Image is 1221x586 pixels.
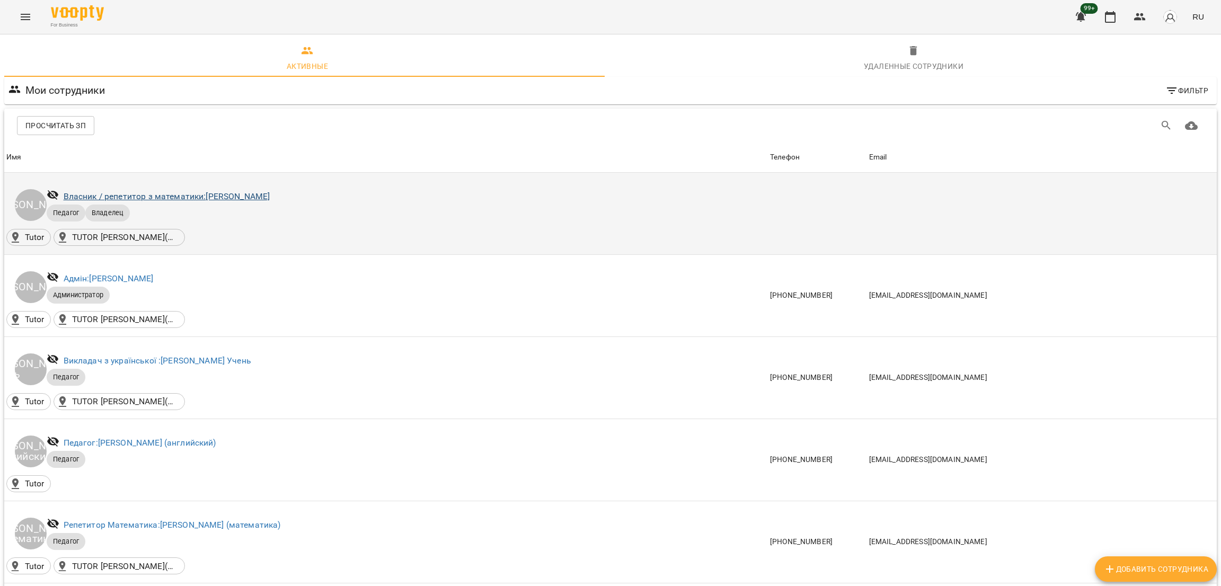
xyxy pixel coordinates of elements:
div: [PERSON_NAME] (математика) [15,518,47,549]
td: [PHONE_NUMBER] [768,501,867,583]
div: TUTOR Благоєва(вул. Сергія Подолинського, 31б, Дніпро, Дніпропетровська область, Україна, 49000) [54,557,185,574]
button: Поиск [1154,113,1179,138]
span: RU [1192,11,1204,22]
div: Sort [770,151,800,164]
span: Добавить сотрудника [1103,563,1208,575]
span: Фильтр [1165,84,1208,97]
button: Загрузить в CSV [1179,113,1204,138]
button: RU [1188,7,1208,26]
td: [EMAIL_ADDRESS][DOMAIN_NAME] [867,336,1217,419]
div: Имя [6,151,21,164]
p: TUTOR [PERSON_NAME](вул. [PERSON_NAME][STREET_ADDRESS] [72,231,178,244]
td: [EMAIL_ADDRESS][DOMAIN_NAME] [867,254,1217,336]
span: Телефон [770,151,865,164]
button: Menu [13,4,38,30]
div: Email [869,151,887,164]
td: [EMAIL_ADDRESS][DOMAIN_NAME] [867,501,1217,583]
div: Tutor() [6,475,51,492]
a: Власник / репетитор з математики:[PERSON_NAME] [64,191,270,201]
p: TUTOR [PERSON_NAME](вул. [PERSON_NAME][STREET_ADDRESS] [72,395,178,408]
div: [PERSON_NAME] [15,271,47,303]
div: TUTOR Благоєва(вул. Сергія Подолинського, 31б, Дніпро, Дніпропетровська область, Україна, 49000) [54,393,185,410]
div: Удаленные cотрудники [864,60,963,73]
p: TUTOR [PERSON_NAME](вул. [PERSON_NAME][STREET_ADDRESS] [72,313,178,326]
span: Администратор [47,290,110,300]
div: Телефон [770,151,800,164]
span: Педагог [47,537,85,546]
p: TUTOR [PERSON_NAME](вул. [PERSON_NAME][STREET_ADDRESS] [72,560,178,573]
td: [PHONE_NUMBER] [768,336,867,419]
div: Активные [287,60,328,73]
a: Педагог:[PERSON_NAME] (английский) [64,438,216,448]
div: Tutor() [6,311,51,328]
a: Репетитор Математика:[PERSON_NAME] (математика) [64,520,281,530]
div: Tutor() [6,557,51,574]
div: TUTOR Благоєва(вул. Сергія Подолинського, 31б, Дніпро, Дніпропетровська область, Україна, 49000) [54,229,185,246]
div: Sort [869,151,887,164]
div: [PERSON_NAME] [15,189,47,221]
button: Фильтр [1161,81,1213,100]
img: Voopty Logo [51,5,104,21]
td: [PHONE_NUMBER] [768,419,867,501]
div: Sort [6,151,21,164]
span: 99+ [1081,3,1098,14]
button: Просчитать ЗП [17,116,94,135]
span: For Business [51,22,104,29]
span: Имя [6,151,766,164]
p: Tutor [25,395,45,408]
span: Email [869,151,1215,164]
div: Tutor() [6,229,51,246]
span: Просчитать ЗП [25,119,86,132]
h6: Мои сотрудники [25,82,105,99]
div: [PERSON_NAME] (английский) [15,436,47,467]
p: Tutor [25,231,45,244]
span: Педагог [47,208,85,218]
div: Tutor() [6,393,51,410]
p: Tutor [25,313,45,326]
td: [PHONE_NUMBER] [768,254,867,336]
p: Tutor [25,477,45,490]
img: avatar_s.png [1163,10,1178,24]
button: Добавить сотрудника [1095,556,1217,582]
span: Владелец [85,208,130,218]
div: [PERSON_NAME] Учень [15,353,47,385]
a: Адмін:[PERSON_NAME] [64,273,154,283]
span: Педагог [47,455,85,464]
td: [EMAIL_ADDRESS][DOMAIN_NAME] [867,419,1217,501]
span: Педагог [47,372,85,382]
p: Tutor [25,560,45,573]
a: Викладач з української :[PERSON_NAME] Учень [64,356,251,366]
div: Table Toolbar [4,109,1217,143]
